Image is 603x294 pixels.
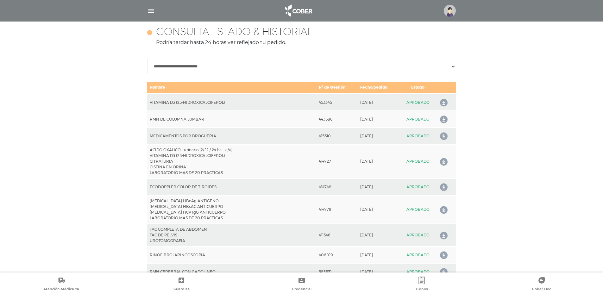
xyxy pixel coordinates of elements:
[316,94,358,111] td: 453345
[358,247,399,263] td: [DATE]
[358,263,399,280] td: [DATE]
[358,82,399,94] td: Fecha pedido
[316,128,358,144] td: 415510
[316,195,358,224] td: 414779
[147,111,317,128] td: RMN DE COLUMNA LUMBAR
[482,277,602,293] a: Cober Doc
[358,111,399,128] td: [DATE]
[316,247,358,263] td: 406019
[358,128,399,144] td: [DATE]
[147,7,155,15] img: Cober_menu-lines-white.svg
[358,224,399,247] td: [DATE]
[361,277,481,293] a: Turnos
[400,94,437,111] td: APROBADO
[358,178,399,195] td: [DATE]
[400,195,437,224] td: APROBADO
[147,82,317,94] td: Nombre
[147,195,317,224] td: [MEDICAL_DATA] HBeAg ANTIGENO [MEDICAL_DATA] HBsAC ANTICUERPO [MEDICAL_DATA] HCV IgG ANTICUERPO L...
[282,3,315,18] img: logo_cober_home-white.png
[173,287,190,292] span: Guardias
[1,277,121,293] a: Atención Médica Ya
[147,128,317,144] td: MEDICAMENTOS POR DROGUERIA
[316,82,358,94] td: N° de Gestión
[358,94,399,111] td: [DATE]
[400,224,437,247] td: APROBADO
[415,287,428,292] span: Turnos
[147,39,456,46] p: Podría tardar hasta 24 horas ver reflejado tu pedido.
[156,27,312,39] h4: Consulta estado & historial
[400,128,437,144] td: APROBADO
[400,247,437,263] td: APROBADO
[532,287,551,292] span: Cober Doc
[147,144,317,178] td: ÁCIDO OXALICO - urinario (2/ 12 / 24 hs. - c/u) VITAMINA D3 (25-HIDROXICALCIFEROL) CITRATURIA CIS...
[400,111,437,128] td: APROBADO
[444,5,456,17] img: profile-placeholder.svg
[316,263,358,280] td: 383531
[316,111,358,128] td: 443586
[316,178,358,195] td: 414748
[400,144,437,178] td: APROBADO
[400,263,437,280] td: APROBADO
[147,263,317,280] td: RMN CEREBRAL CON GADOLINEO
[242,277,361,293] a: Credencial
[316,144,358,178] td: 414727
[400,178,437,195] td: APROBADO
[147,178,317,195] td: ECODOPPLER COLOR DE TIROIDES
[292,287,311,292] span: Credencial
[147,94,317,111] td: VITAMINA D3 (25-HIDROXICALCIFEROL)
[358,144,399,178] td: [DATE]
[43,287,79,292] span: Atención Médica Ya
[358,195,399,224] td: [DATE]
[316,224,358,247] td: 411546
[121,277,241,293] a: Guardias
[147,247,317,263] td: RINOFIBROLARINGOSCOPIA
[147,224,317,247] td: TAC COMPLETA DE ABDOMEN TAC DE PELVIS UROTOMOGRAFIA
[400,82,437,94] td: Estado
